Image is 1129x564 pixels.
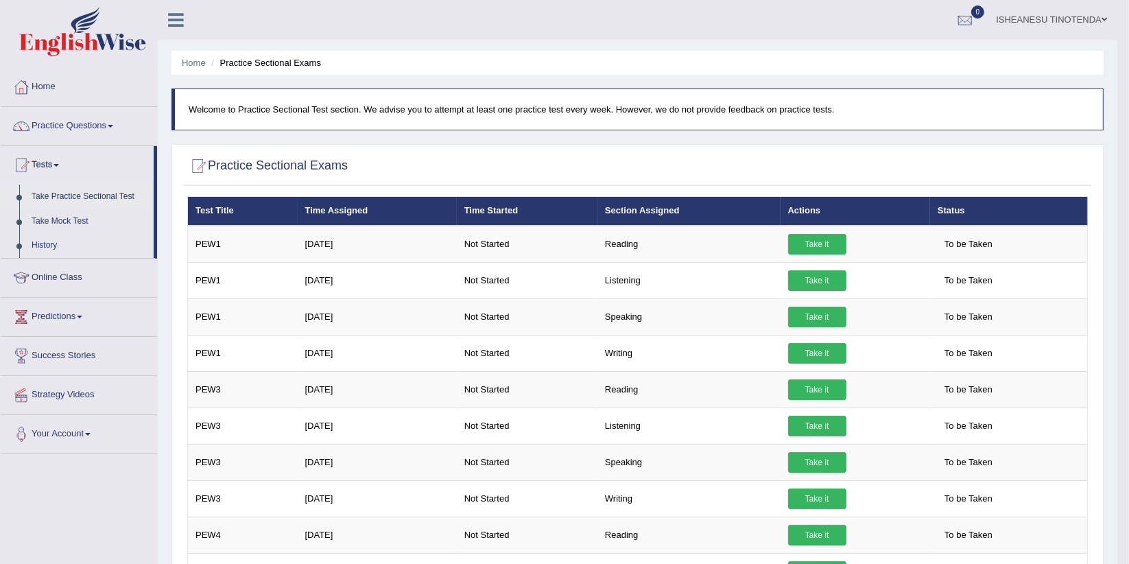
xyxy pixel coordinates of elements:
[188,335,298,371] td: PEW1
[597,517,781,553] td: Reading
[597,262,781,298] td: Listening
[788,343,846,364] a: Take it
[25,209,154,234] a: Take Mock Test
[938,343,999,364] span: To be Taken
[781,197,930,226] th: Actions
[938,234,999,255] span: To be Taken
[1,376,157,410] a: Strategy Videos
[788,270,846,291] a: Take it
[1,415,157,449] a: Your Account
[457,262,597,298] td: Not Started
[298,444,457,480] td: [DATE]
[457,298,597,335] td: Not Started
[188,444,298,480] td: PEW3
[457,371,597,408] td: Not Started
[597,480,781,517] td: Writing
[188,226,298,263] td: PEW1
[188,298,298,335] td: PEW1
[938,307,999,327] span: To be Taken
[1,337,157,371] a: Success Stories
[788,452,846,473] a: Take it
[597,197,781,226] th: Section Assigned
[971,5,985,19] span: 0
[457,335,597,371] td: Not Started
[938,379,999,400] span: To be Taken
[938,489,999,509] span: To be Taken
[208,56,321,69] li: Practice Sectional Exams
[938,452,999,473] span: To be Taken
[188,480,298,517] td: PEW3
[597,371,781,408] td: Reading
[457,480,597,517] td: Not Started
[25,185,154,209] a: Take Practice Sectional Test
[188,371,298,408] td: PEW3
[298,408,457,444] td: [DATE]
[788,525,846,545] a: Take it
[1,298,157,332] a: Predictions
[788,379,846,400] a: Take it
[597,444,781,480] td: Speaking
[597,335,781,371] td: Writing
[788,416,846,436] a: Take it
[1,146,154,180] a: Tests
[788,307,846,327] a: Take it
[188,197,298,226] th: Test Title
[187,156,348,176] h2: Practice Sectional Exams
[189,103,1089,116] p: Welcome to Practice Sectional Test section. We advise you to attempt at least one practice test e...
[182,58,206,68] a: Home
[298,371,457,408] td: [DATE]
[788,489,846,509] a: Take it
[457,197,597,226] th: Time Started
[188,408,298,444] td: PEW3
[298,197,457,226] th: Time Assigned
[298,480,457,517] td: [DATE]
[457,517,597,553] td: Not Started
[1,68,157,102] a: Home
[457,444,597,480] td: Not Started
[457,226,597,263] td: Not Started
[298,335,457,371] td: [DATE]
[457,408,597,444] td: Not Started
[597,408,781,444] td: Listening
[1,107,157,141] a: Practice Questions
[298,298,457,335] td: [DATE]
[930,197,1087,226] th: Status
[597,298,781,335] td: Speaking
[1,259,157,293] a: Online Class
[188,517,298,553] td: PEW4
[298,262,457,298] td: [DATE]
[188,262,298,298] td: PEW1
[938,270,999,291] span: To be Taken
[938,525,999,545] span: To be Taken
[938,416,999,436] span: To be Taken
[25,233,154,258] a: History
[298,226,457,263] td: [DATE]
[788,234,846,255] a: Take it
[597,226,781,263] td: Reading
[298,517,457,553] td: [DATE]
